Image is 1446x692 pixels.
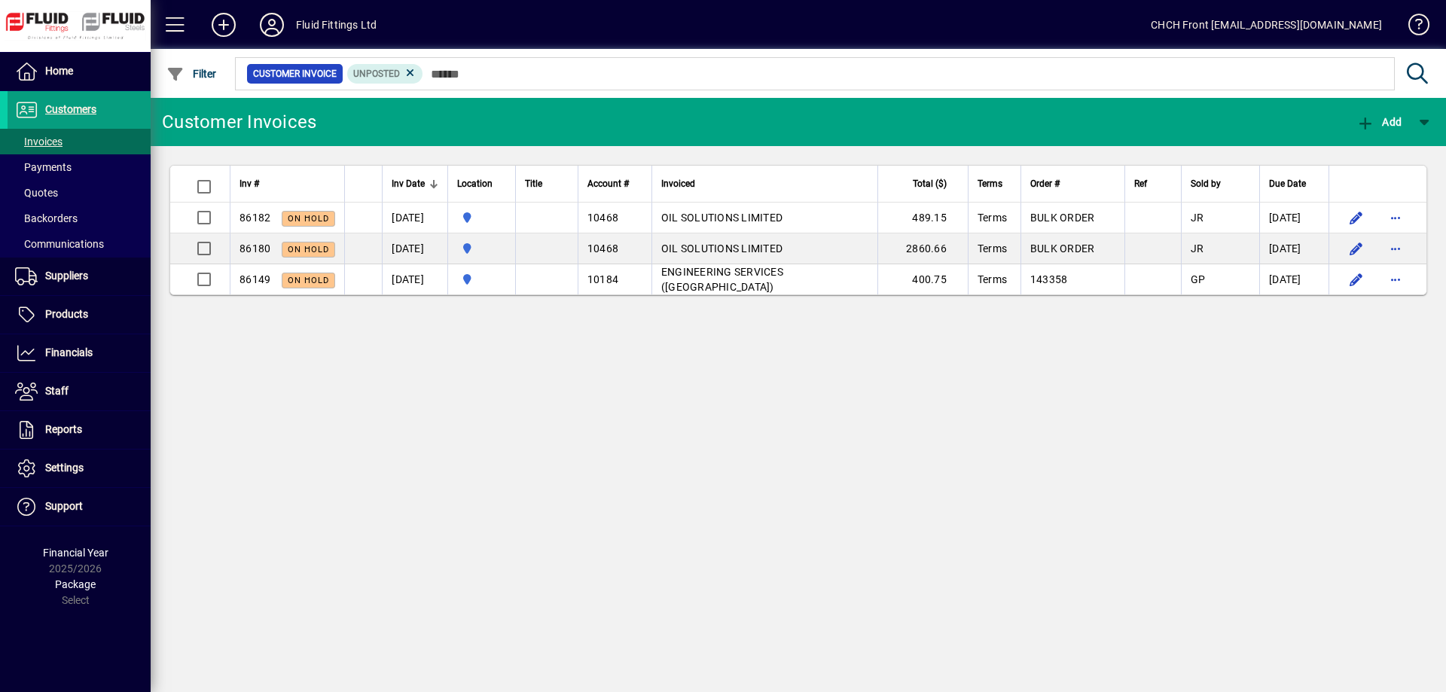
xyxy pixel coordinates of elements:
div: Inv # [239,175,335,192]
div: Sold by [1191,175,1250,192]
span: Financials [45,346,93,358]
div: Account # [587,175,642,192]
span: On hold [288,245,329,255]
td: [DATE] [1259,203,1329,233]
a: Support [8,488,151,526]
span: Financial Year [43,547,108,559]
span: Staff [45,385,69,397]
td: [DATE] [382,233,447,264]
a: Financials [8,334,151,372]
div: Customer Invoices [162,110,316,134]
a: Reports [8,411,151,449]
span: AUCKLAND [457,271,506,288]
span: OIL SOLUTIONS LIMITED [661,212,782,224]
a: Invoices [8,129,151,154]
span: Package [55,578,96,590]
div: Total ($) [887,175,960,192]
span: 143358 [1030,273,1068,285]
button: Add [200,11,248,38]
div: Inv Date [392,175,438,192]
a: Backorders [8,206,151,231]
span: On hold [288,214,329,224]
span: 86149 [239,273,270,285]
td: [DATE] [382,264,447,294]
span: Add [1356,116,1402,128]
a: Home [8,53,151,90]
span: BULK ORDER [1030,212,1095,224]
span: Products [45,308,88,320]
span: ENGINEERING SERVICES ([GEOGRAPHIC_DATA]) [661,266,783,293]
span: Payments [15,161,72,173]
span: Total ($) [913,175,947,192]
span: 86182 [239,212,270,224]
td: [DATE] [382,203,447,233]
button: Edit [1344,236,1368,261]
span: Terms [978,175,1002,192]
button: More options [1383,236,1408,261]
span: 10468 [587,212,618,224]
span: 86180 [239,242,270,255]
span: Settings [45,462,84,474]
button: More options [1383,267,1408,291]
span: Sold by [1191,175,1221,192]
span: On hold [288,276,329,285]
span: Account # [587,175,629,192]
span: Invoices [15,136,63,148]
span: Terms [978,212,1007,224]
span: Customer Invoice [253,66,337,81]
button: Filter [163,60,221,87]
span: Filter [166,68,217,80]
span: Reports [45,423,82,435]
button: Profile [248,11,296,38]
span: OIL SOLUTIONS LIMITED [661,242,782,255]
td: 2860.66 [877,233,968,264]
button: Edit [1344,206,1368,230]
div: Invoiced [661,175,868,192]
span: Order # [1030,175,1060,192]
span: Support [45,500,83,512]
span: 10468 [587,242,618,255]
div: Title [525,175,569,192]
span: Quotes [15,187,58,199]
div: Location [457,175,506,192]
span: GP [1191,273,1206,285]
button: Add [1353,108,1405,136]
td: [DATE] [1259,264,1329,294]
span: Communications [15,238,104,250]
a: Products [8,296,151,334]
span: Unposted [353,69,400,79]
span: 10184 [587,273,618,285]
a: Communications [8,231,151,257]
span: Home [45,65,73,77]
td: 400.75 [877,264,968,294]
span: Title [525,175,542,192]
span: AUCKLAND [457,240,506,257]
span: Location [457,175,493,192]
button: Edit [1344,267,1368,291]
div: Ref [1134,175,1172,192]
span: Ref [1134,175,1147,192]
div: Order # [1030,175,1115,192]
a: Suppliers [8,258,151,295]
div: Fluid Fittings Ltd [296,13,377,37]
a: Knowledge Base [1397,3,1427,52]
span: Inv Date [392,175,425,192]
span: Backorders [15,212,78,224]
a: Quotes [8,180,151,206]
span: Terms [978,273,1007,285]
div: CHCH Front [EMAIL_ADDRESS][DOMAIN_NAME] [1151,13,1382,37]
td: 489.15 [877,203,968,233]
span: Inv # [239,175,259,192]
span: Due Date [1269,175,1306,192]
span: Terms [978,242,1007,255]
span: Suppliers [45,270,88,282]
td: [DATE] [1259,233,1329,264]
div: Due Date [1269,175,1319,192]
a: Payments [8,154,151,180]
span: AUCKLAND [457,209,506,226]
span: JR [1191,212,1204,224]
a: Settings [8,450,151,487]
button: More options [1383,206,1408,230]
a: Staff [8,373,151,410]
span: BULK ORDER [1030,242,1095,255]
